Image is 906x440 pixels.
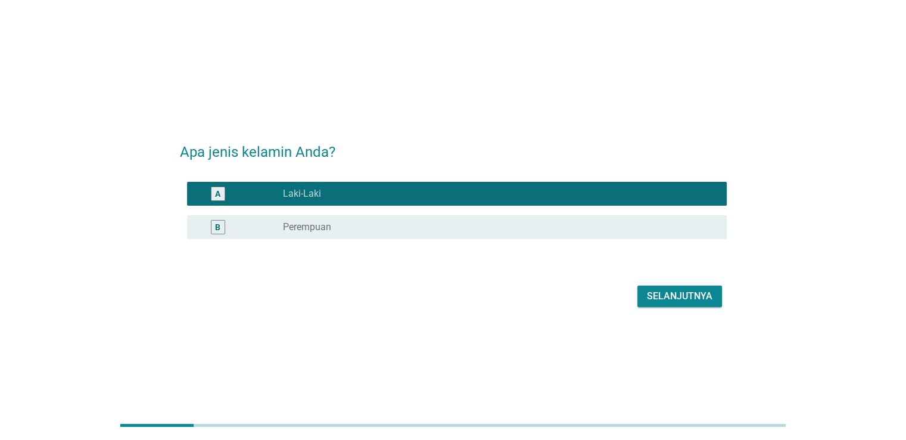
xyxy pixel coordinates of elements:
div: B [215,221,220,234]
label: Laki-Laki [283,188,321,200]
div: A [215,188,220,200]
div: Selanjutnya [647,289,712,303]
button: Selanjutnya [637,286,722,307]
label: Perempuan [283,221,331,233]
h2: Apa jenis kelamin Anda? [180,129,727,163]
